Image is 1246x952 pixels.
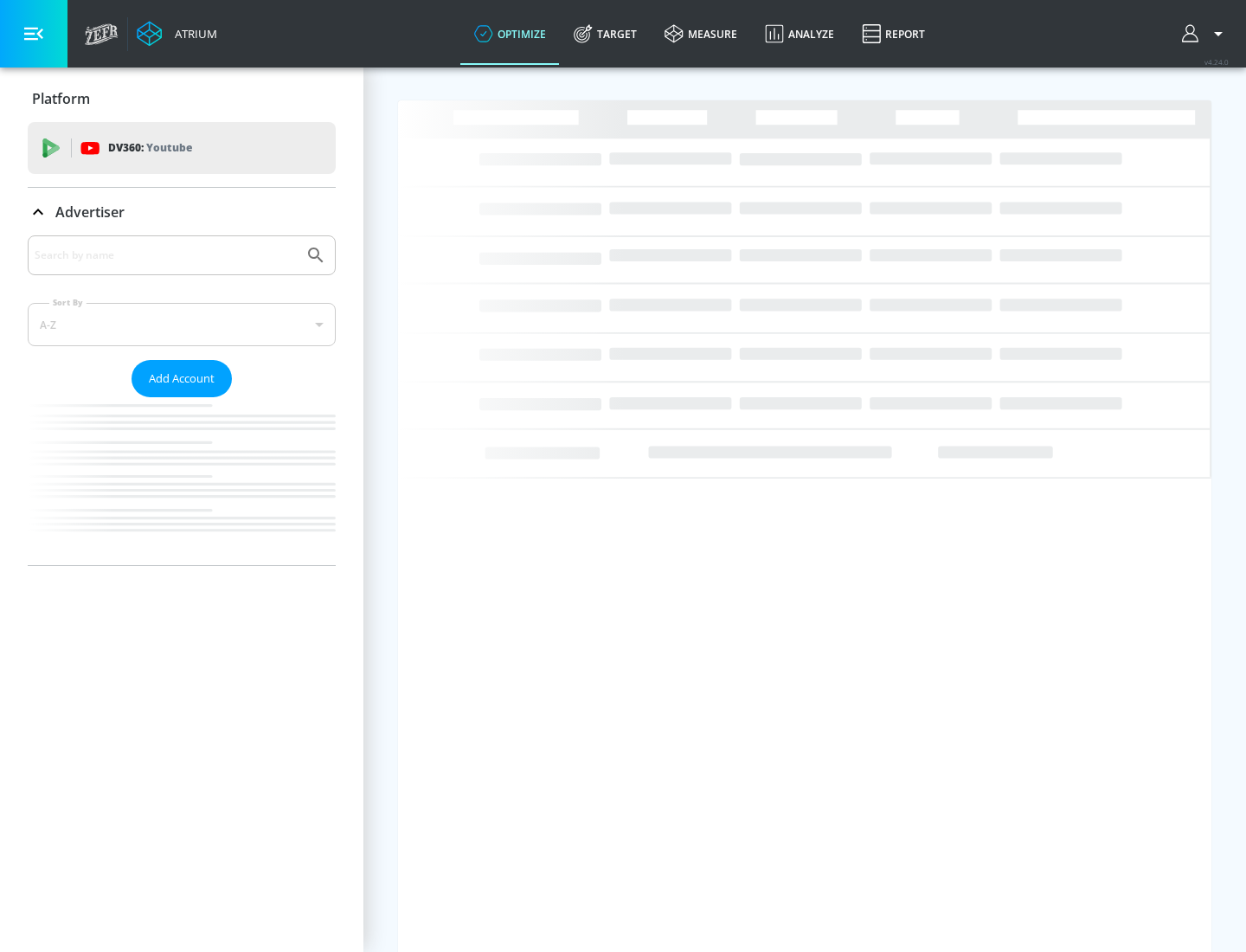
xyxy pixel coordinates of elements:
span: v 4.24.0 [1204,57,1229,67]
a: Analyze [751,3,848,65]
div: Atrium [168,26,217,42]
a: Report [848,3,939,65]
div: DV360: Youtube [28,122,336,174]
p: Platform [32,89,90,108]
button: Add Account [132,360,232,397]
input: Search by name [35,244,297,267]
a: Target [560,3,651,65]
span: Add Account [149,369,215,389]
p: Youtube [146,138,192,157]
div: Advertiser [28,188,336,236]
div: A-Z [28,303,336,346]
label: Sort By [49,297,87,308]
a: measure [651,3,751,65]
nav: list of Advertiser [28,397,336,565]
div: Platform [28,74,336,123]
p: Advertiser [55,203,125,222]
a: optimize [460,3,560,65]
p: DV360: [108,138,192,158]
a: Atrium [137,21,217,47]
div: Advertiser [28,235,336,565]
